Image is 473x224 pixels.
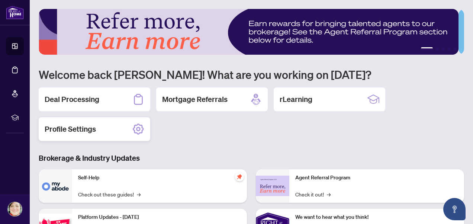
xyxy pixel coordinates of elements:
h1: Welcome back [PERSON_NAME]! What are you working on [DATE]? [39,67,464,81]
span: → [137,190,141,198]
p: We want to hear what you think! [295,213,458,221]
h2: Deal Processing [45,94,99,105]
button: 5 [454,47,457,50]
h2: Mortgage Referrals [162,94,228,105]
img: Profile Icon [8,202,22,216]
p: Self-Help [78,174,241,182]
button: Open asap [443,198,466,220]
span: pushpin [235,172,244,181]
h3: Brokerage & Industry Updates [39,153,464,163]
a: Check out these guides!→ [78,190,141,198]
a: Check it out!→ [295,190,331,198]
p: Platform Updates - [DATE] [78,213,241,221]
img: Self-Help [39,169,72,203]
h2: Profile Settings [45,124,96,134]
button: 4 [448,47,451,50]
img: logo [6,6,24,19]
button: 3 [442,47,445,50]
button: 1 [421,47,433,50]
img: Agent Referral Program [256,176,289,196]
img: Slide 0 [39,9,458,55]
button: 2 [436,47,439,50]
h2: rLearning [280,94,312,105]
p: Agent Referral Program [295,174,458,182]
span: → [327,190,331,198]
